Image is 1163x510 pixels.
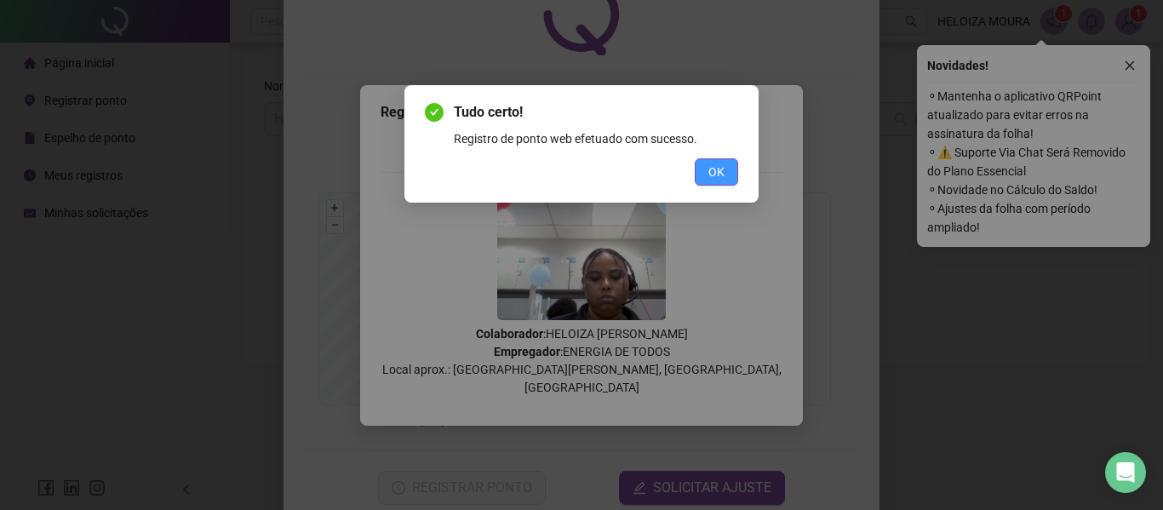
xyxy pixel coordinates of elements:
div: Registro de ponto web efetuado com sucesso. [454,129,738,148]
span: OK [708,163,725,181]
span: Tudo certo! [454,102,738,123]
button: OK [695,158,738,186]
div: Open Intercom Messenger [1105,452,1146,493]
span: check-circle [425,103,444,122]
